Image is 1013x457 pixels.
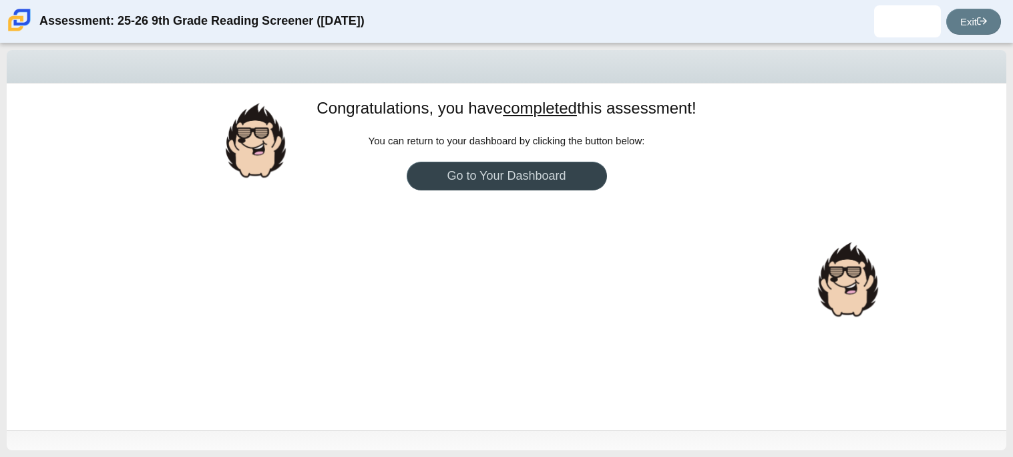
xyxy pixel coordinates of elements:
img: mykayzia.rodriquez.RZ1YcU [897,11,918,32]
u: completed [503,99,577,117]
a: Go to Your Dashboard [407,162,607,190]
span: You can return to your dashboard by clicking the button below: [369,135,645,146]
div: Assessment: 25-26 9th Grade Reading Screener ([DATE]) [39,5,365,37]
img: Carmen School of Science & Technology [5,6,33,34]
h1: Congratulations, you have this assessment! [317,97,696,120]
a: Exit [946,9,1001,35]
a: Carmen School of Science & Technology [5,25,33,36]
